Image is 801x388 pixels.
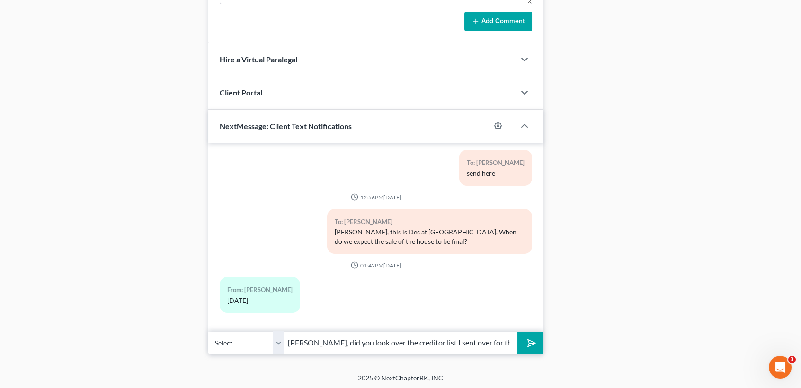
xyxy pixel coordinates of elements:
[467,169,525,178] div: send here
[220,261,532,269] div: 01:42PM[DATE]
[220,193,532,201] div: 12:56PM[DATE]
[769,356,792,379] iframe: Intercom live chat
[227,296,293,305] div: [DATE]
[467,157,525,168] div: To: [PERSON_NAME]
[220,121,352,130] span: NextMessage: Client Text Notifications
[788,356,796,363] span: 3
[464,12,532,32] button: Add Comment
[284,331,517,354] input: Say something...
[335,227,525,246] div: [PERSON_NAME], this is Des at [GEOGRAPHIC_DATA]. When do we expect the sale of the house to be fi...
[220,88,262,97] span: Client Portal
[335,216,525,227] div: To: [PERSON_NAME]
[220,55,297,64] span: Hire a Virtual Paralegal
[227,285,293,295] div: From: [PERSON_NAME]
